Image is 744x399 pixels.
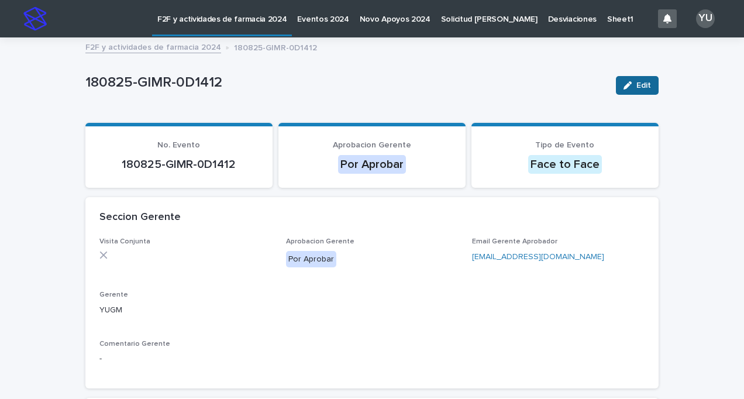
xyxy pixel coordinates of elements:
[636,81,651,90] span: Edit
[85,74,607,91] p: 180825-GIMR-0D1412
[535,141,594,149] span: Tipo de Evento
[85,40,221,53] a: F2F y actividades de farmacia 2024
[338,155,406,174] div: Por Aprobar
[696,9,715,28] div: YU
[99,211,181,224] h2: Seccion Gerente
[528,155,602,174] div: Face to Face
[472,238,557,245] span: Email Gerente Aprobador
[99,304,272,317] p: YUGM
[286,238,354,245] span: Aprobacion Gerente
[234,40,317,53] p: 180825-GIMR-0D1412
[99,238,150,245] span: Visita Conjunta
[99,157,259,171] p: 180825-GIMR-0D1412
[616,76,659,95] button: Edit
[472,253,604,261] a: [EMAIL_ADDRESS][DOMAIN_NAME]
[286,251,336,268] div: Por Aprobar
[99,353,645,365] p: -
[99,340,170,348] span: Comentario Gerente
[157,141,200,149] span: No. Evento
[99,291,128,298] span: Gerente
[23,7,47,30] img: stacker-logo-s-only.png
[333,141,411,149] span: Aprobacion Gerente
